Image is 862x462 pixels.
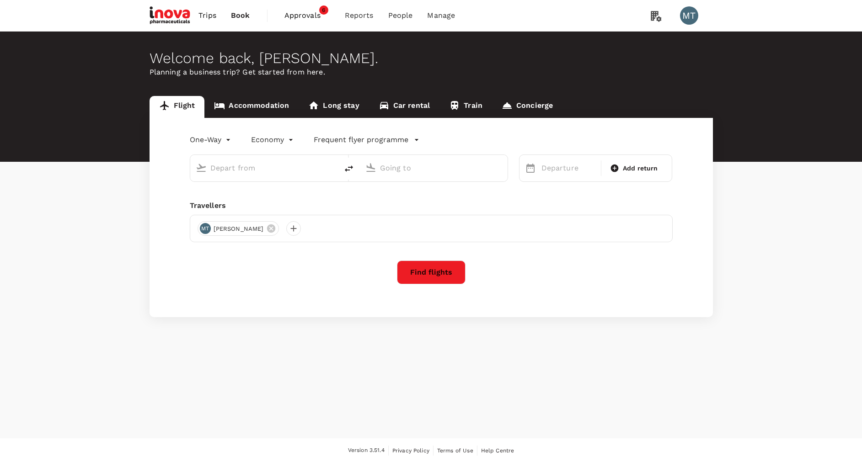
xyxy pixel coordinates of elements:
p: Planning a business trip? Get started from here. [150,67,713,78]
a: Train [439,96,492,118]
span: People [388,10,413,21]
span: Privacy Policy [392,447,429,454]
input: Depart from [210,161,319,175]
a: Long stay [299,96,369,118]
div: Welcome back , [PERSON_NAME] . [150,50,713,67]
span: 6 [319,5,328,15]
button: Open [501,167,503,169]
div: Economy [251,133,295,147]
button: Open [332,167,333,169]
a: Flight [150,96,205,118]
div: MT [680,6,698,25]
span: Reports [345,10,374,21]
span: Book [231,10,250,21]
img: iNova Pharmaceuticals [150,5,192,26]
p: Frequent flyer programme [314,134,408,145]
span: Version 3.51.4 [348,446,385,455]
div: MT [200,223,211,234]
p: Departure [541,163,595,174]
a: Terms of Use [437,446,473,456]
span: Terms of Use [437,447,473,454]
span: Manage [427,10,455,21]
input: Going to [380,161,488,175]
span: [PERSON_NAME] [208,224,269,234]
a: Privacy Policy [392,446,429,456]
a: Car rental [369,96,440,118]
div: Travellers [190,200,673,211]
span: Help Centre [481,447,514,454]
span: Approvals [284,10,330,21]
button: delete [338,158,360,180]
span: Add return [623,164,658,173]
button: Find flights [397,260,466,284]
div: One-Way [190,133,233,147]
a: Help Centre [481,446,514,456]
a: Accommodation [204,96,299,118]
button: Frequent flyer programme [314,134,419,145]
a: Concierge [492,96,562,118]
div: MT[PERSON_NAME] [198,221,279,236]
span: Trips [198,10,216,21]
